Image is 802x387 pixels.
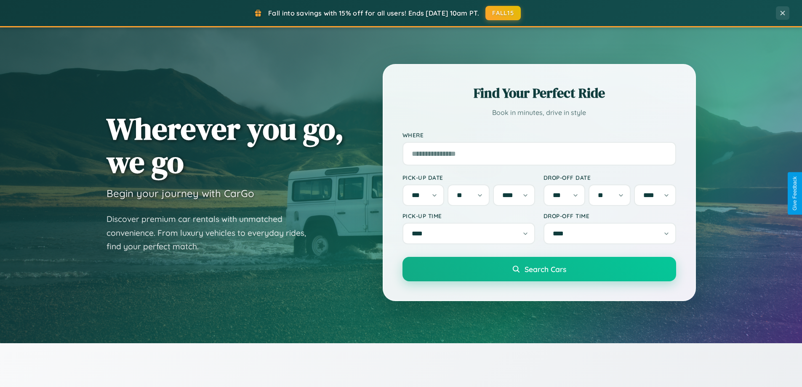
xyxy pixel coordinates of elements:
p: Discover premium car rentals with unmatched convenience. From luxury vehicles to everyday rides, ... [107,212,317,254]
h2: Find Your Perfect Ride [402,84,676,102]
label: Pick-up Time [402,212,535,219]
label: Drop-off Time [544,212,676,219]
p: Book in minutes, drive in style [402,107,676,119]
label: Where [402,131,676,139]
button: Search Cars [402,257,676,281]
div: Give Feedback [792,176,798,211]
button: FALL15 [485,6,521,20]
label: Pick-up Date [402,174,535,181]
label: Drop-off Date [544,174,676,181]
span: Search Cars [525,264,566,274]
h3: Begin your journey with CarGo [107,187,254,200]
span: Fall into savings with 15% off for all users! Ends [DATE] 10am PT. [268,9,479,17]
h1: Wherever you go, we go [107,112,344,179]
